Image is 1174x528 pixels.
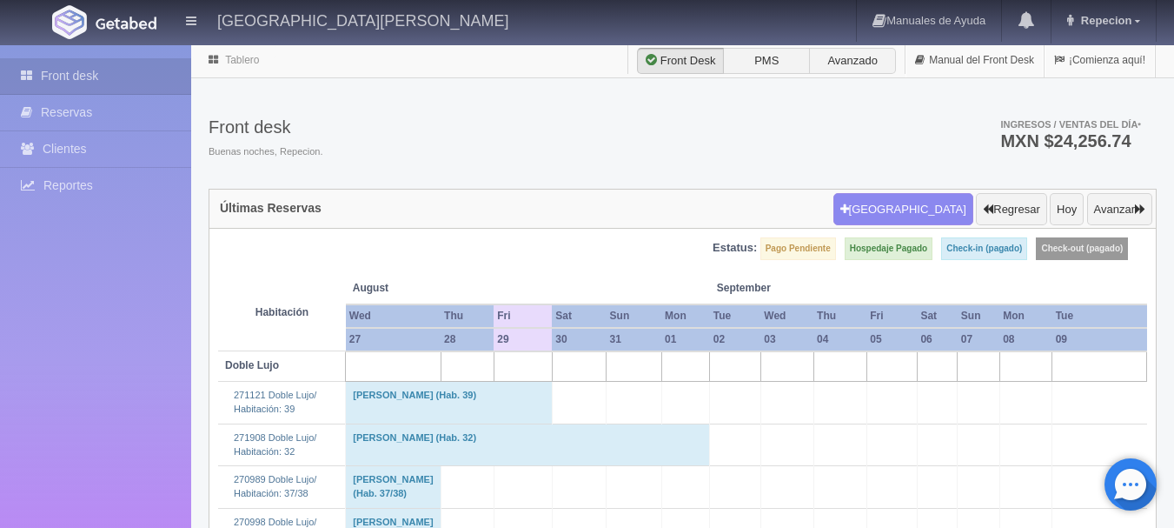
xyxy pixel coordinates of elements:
img: Getabed [52,5,87,39]
th: 30 [552,328,606,351]
th: 01 [661,328,710,351]
span: Repecion [1077,14,1132,27]
th: Mon [661,304,710,328]
td: [PERSON_NAME] (Hab. 39) [346,382,552,424]
th: Sat [552,304,606,328]
button: Hoy [1050,193,1084,226]
th: 05 [866,328,917,351]
th: Tue [1052,304,1147,328]
b: Doble Lujo [225,359,279,371]
a: 271121 Doble Lujo/Habitación: 39 [234,390,316,414]
a: 271908 Doble Lujo/Habitación: 32 [234,432,316,457]
th: Wed [760,304,813,328]
th: 08 [999,328,1051,351]
td: [PERSON_NAME] (Hab. 37/38) [346,466,441,508]
span: Buenas noches, Repecion. [209,145,322,159]
th: Sun [958,304,999,328]
a: ¡Comienza aquí! [1045,43,1155,77]
th: 29 [494,328,552,351]
th: 03 [760,328,813,351]
label: PMS [723,48,810,74]
button: Avanzar [1087,193,1152,226]
a: Manual del Front Desk [905,43,1044,77]
th: 31 [607,328,661,351]
label: Front Desk [637,48,724,74]
th: 07 [958,328,999,351]
th: Wed [346,304,441,328]
th: Fri [866,304,917,328]
th: 04 [813,328,866,351]
th: 06 [917,328,957,351]
th: Mon [999,304,1051,328]
th: Tue [710,304,761,328]
th: Sun [607,304,661,328]
label: Hospedaje Pagado [845,237,932,260]
h3: Front desk [209,117,322,137]
label: Check-out (pagado) [1036,237,1128,260]
h4: Últimas Reservas [220,202,322,215]
th: 27 [346,328,441,351]
span: Ingresos / Ventas del día [1000,119,1141,130]
label: Avanzado [809,48,896,74]
td: [PERSON_NAME] (Hab. 32) [346,424,710,465]
label: Check-in (pagado) [941,237,1027,260]
a: 270989 Doble Lujo/Habitación: 37/38 [234,474,316,498]
label: Pago Pendiente [760,237,836,260]
button: [GEOGRAPHIC_DATA] [833,193,973,226]
h3: MXN $24,256.74 [1000,132,1141,150]
th: 02 [710,328,761,351]
th: Thu [813,304,866,328]
button: Regresar [976,193,1046,226]
a: Tablero [225,54,259,66]
strong: Habitación [255,306,308,318]
th: Thu [441,304,494,328]
th: Sat [917,304,957,328]
h4: [GEOGRAPHIC_DATA][PERSON_NAME] [217,9,508,30]
img: Getabed [96,17,156,30]
th: 28 [441,328,494,351]
span: August [353,281,487,296]
th: Fri [494,304,552,328]
span: September [717,281,806,296]
label: Estatus: [713,240,757,257]
th: 09 [1052,328,1147,351]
